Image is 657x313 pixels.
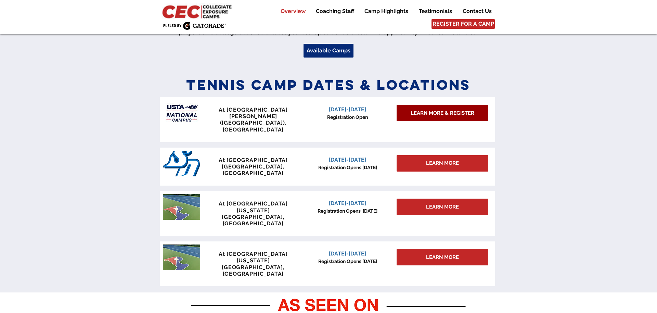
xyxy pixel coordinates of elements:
div: LEARN MORE [397,155,488,172]
span: Registration Open [327,114,368,120]
a: Camp Highlights [359,7,413,15]
a: REGISTER FOR A CAMP [431,19,495,29]
span: [DATE]-[DATE] [329,250,366,257]
p: Camp Highlights [361,7,412,15]
p: Contact Us [459,7,495,15]
a: Overview [275,7,310,15]
span: [GEOGRAPHIC_DATA], [GEOGRAPHIC_DATA] [222,264,284,277]
span: At [GEOGRAPHIC_DATA][US_STATE] [219,251,288,264]
span: [GEOGRAPHIC_DATA], [GEOGRAPHIC_DATA] [222,214,284,227]
span: At [GEOGRAPHIC_DATA][US_STATE] [219,200,288,213]
span: LEARN MORE [426,203,459,211]
span: REGISTER FOR A CAMP [433,20,494,28]
span: At [GEOGRAPHIC_DATA] [219,157,288,163]
span: Registration Opens [DATE] [318,165,377,170]
img: penn tennis courts with logo.jpeg [163,194,200,220]
span: Available Camps [307,47,350,54]
span: At [GEOGRAPHIC_DATA] [219,107,288,113]
a: Coaching Staff [311,7,359,15]
span: [DATE]-[DATE] [329,200,366,206]
p: Coaching Staff [312,7,358,15]
span: Registration Opens [DATE] [318,259,377,264]
span: [DATE]-[DATE] [329,156,366,163]
img: penn tennis courts with logo.jpeg [163,245,200,270]
p: Testimonials [415,7,455,15]
p: Overview [277,7,309,15]
span: Tennis Camp Dates & Locations [186,76,471,93]
img: San_Diego_Toreros_logo.png [163,151,200,176]
span: LEARN MORE & REGISTER [411,110,474,117]
span: [PERSON_NAME] ([GEOGRAPHIC_DATA]), [GEOGRAPHIC_DATA] [220,113,287,133]
a: Testimonials [414,7,457,15]
span: Registration Opens [DATE] [318,208,377,214]
nav: Site [270,7,497,15]
span: [GEOGRAPHIC_DATA], [GEOGRAPHIC_DATA] [222,163,284,176]
span: LEARN MORE [426,160,459,167]
a: LEARN MORE [397,249,488,265]
img: Fueled by Gatorade.png [163,22,226,30]
a: Contact Us [458,7,497,15]
a: Available Camps [304,44,353,58]
a: LEARN MORE [397,199,488,215]
a: LEARN MORE & REGISTER [397,105,488,121]
span: [DATE]-[DATE] [329,106,366,113]
img: USTA Campus image_edited.jpg [163,100,200,126]
span: LEARN MORE [426,254,459,261]
img: CEC Logo Primary_edited.jpg [161,3,235,19]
